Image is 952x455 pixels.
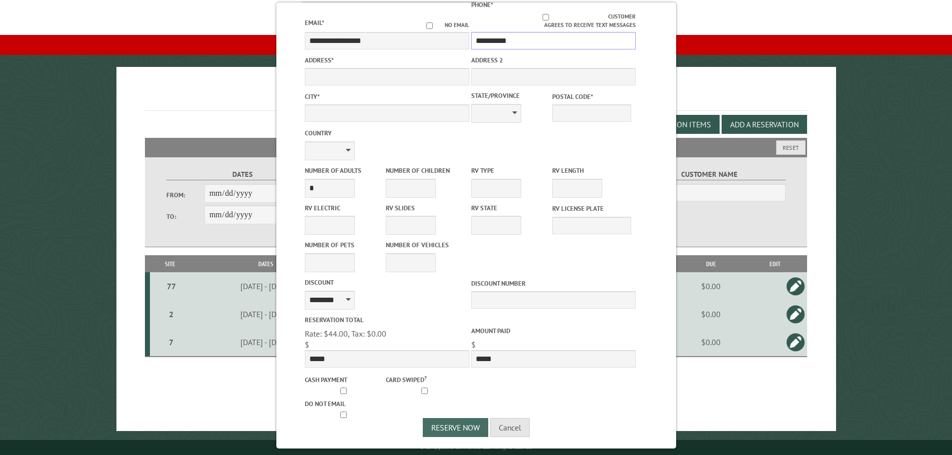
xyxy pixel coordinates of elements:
button: Cancel [490,418,530,437]
label: RV License Plate [552,204,631,213]
label: Discount [305,278,469,287]
label: Number of Children [386,166,465,175]
span: $ [305,340,309,350]
span: Rate: $44.00, Tax: $0.00 [305,329,386,339]
label: Discount Number [471,279,636,288]
label: Amount paid [471,326,636,336]
label: RV State [471,203,550,213]
h2: Filters [145,138,808,157]
div: [DATE] - [DATE] [192,337,340,347]
th: Dates [190,255,341,273]
label: City [305,92,469,101]
label: RV Slides [386,203,465,213]
div: 2 [154,309,189,319]
label: Address 2 [471,55,636,65]
label: Number of Adults [305,166,384,175]
button: Edit Add-on Items [634,115,720,134]
small: © Campground Commander LLC. All rights reserved. [420,444,533,451]
label: From: [166,190,204,200]
label: No email [414,21,469,29]
label: Phone [471,0,493,9]
a: ? [424,374,427,381]
h1: Reservations [145,83,808,110]
button: Reserve Now [423,418,488,437]
input: Customer agrees to receive text messages [483,14,608,20]
div: 77 [154,281,189,291]
td: $0.00 [679,328,743,357]
th: Edit [743,255,807,273]
label: Reservation Total [305,315,469,325]
label: Dates [166,169,319,180]
label: Postal Code [552,92,631,101]
button: Reset [776,140,806,155]
label: Number of Vehicles [386,240,465,250]
button: Add a Reservation [722,115,807,134]
label: Address [305,55,469,65]
label: State/Province [471,91,550,100]
div: 7 [154,337,189,347]
td: $0.00 [679,300,743,328]
label: Country [305,128,469,138]
label: Card swiped [386,374,465,385]
th: Due [679,255,743,273]
label: To: [166,212,204,221]
label: RV Length [552,166,631,175]
th: Site [150,255,190,273]
label: Email [305,18,324,27]
div: [DATE] - [DATE] [192,281,340,291]
label: Customer agrees to receive text messages [471,12,636,29]
label: RV Electric [305,203,384,213]
input: No email [414,22,445,29]
label: Do not email [305,399,384,409]
div: [DATE] - [DATE] [192,309,340,319]
label: Cash payment [305,375,384,385]
td: $0.00 [679,272,743,300]
label: RV Type [471,166,550,175]
label: Number of Pets [305,240,384,250]
label: Customer Name [633,169,786,180]
span: $ [471,340,476,350]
